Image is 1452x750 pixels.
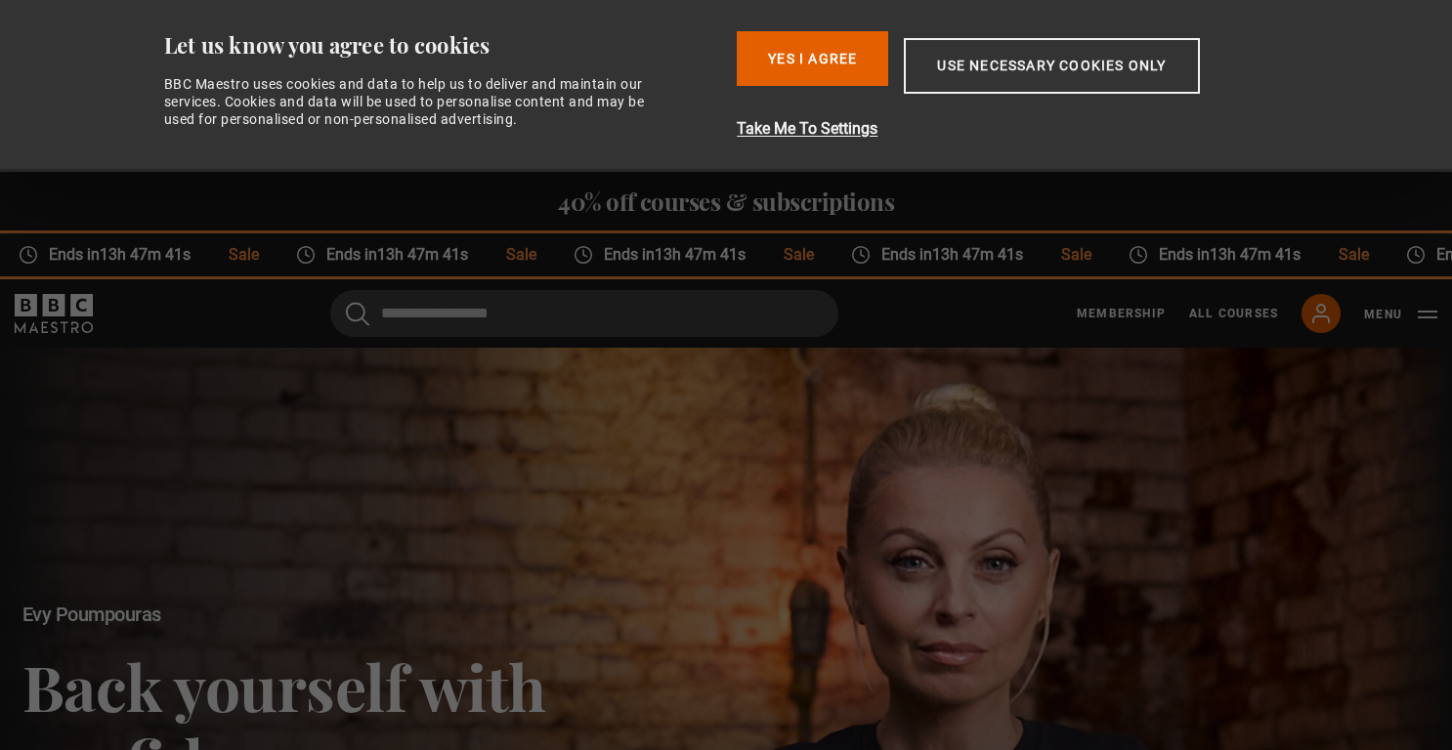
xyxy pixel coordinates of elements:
time: 13h 47m 41s [92,245,183,264]
time: 13h 47m 41s [1202,245,1293,264]
button: Use necessary cookies only [904,38,1199,94]
svg: BBC Maestro [15,294,93,333]
time: 13h 47m 41s [647,245,738,264]
span: Sale [1311,243,1379,267]
span: Sale [756,243,824,267]
span: Sale [202,243,270,267]
button: Take Me To Settings [737,117,1303,141]
button: Submit the search query [346,301,369,325]
button: Toggle navigation [1364,305,1437,324]
span: Ends in [863,243,1034,267]
span: Ends in [585,243,756,267]
div: BBC Maestro uses cookies and data to help us to deliver and maintain our services. Cookies and da... [164,75,666,129]
input: Search [330,290,838,337]
span: Ends in [308,243,479,267]
button: Yes I Agree [737,31,888,86]
span: Ends in [30,243,201,267]
h2: Evy Poumpouras [22,604,581,626]
a: Membership [1077,305,1166,322]
span: Ends in [1140,243,1311,267]
time: 13h 47m 41s [369,245,460,264]
div: Let us know you agree to cookies [164,31,722,60]
a: All Courses [1189,305,1278,322]
span: Sale [480,243,547,267]
span: Sale [1034,243,1101,267]
time: 13h 47m 41s [924,245,1015,264]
